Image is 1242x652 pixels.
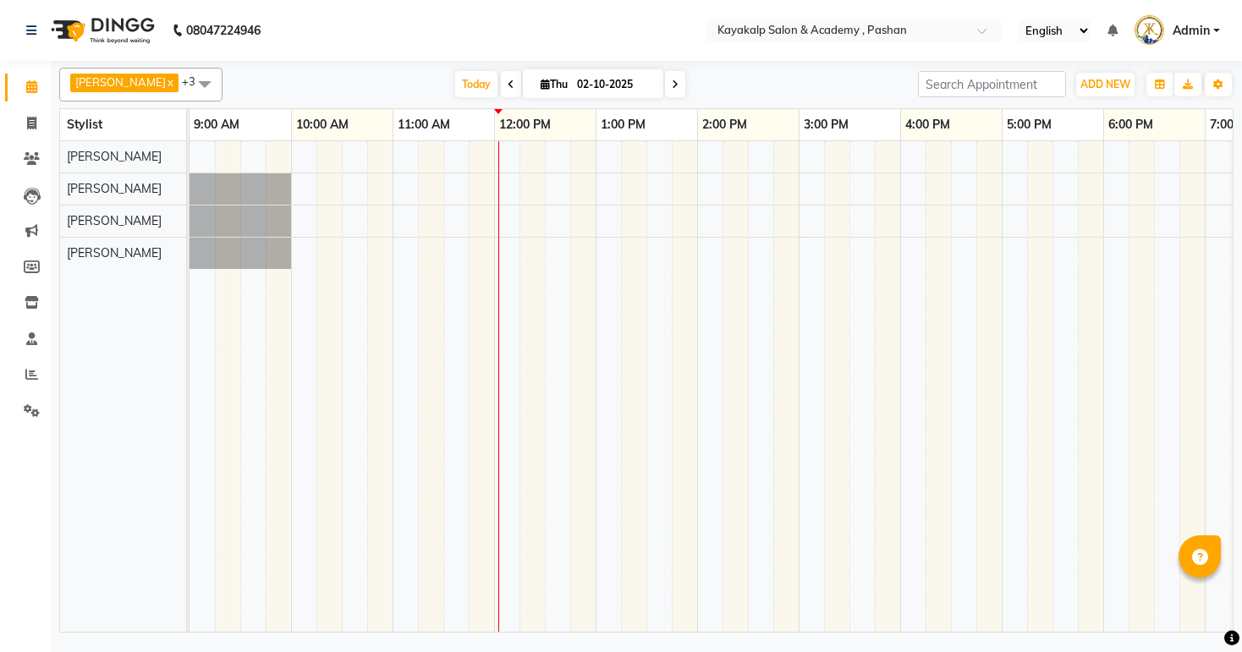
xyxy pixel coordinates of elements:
button: ADD NEW [1076,73,1135,96]
img: logo [43,7,159,54]
a: x [166,75,173,89]
span: Stylist [67,117,102,132]
span: [PERSON_NAME] [75,75,166,89]
a: 12:00 PM [495,112,555,137]
a: 5:00 PM [1003,112,1056,137]
iframe: chat widget [1171,584,1225,635]
b: 08047224946 [186,7,261,54]
span: [PERSON_NAME] [67,181,162,196]
span: Thu [536,78,572,90]
span: [PERSON_NAME] [67,213,162,228]
span: Today [455,71,497,97]
a: 3:00 PM [800,112,853,137]
a: 1:00 PM [596,112,650,137]
a: 9:00 AM [190,112,244,137]
a: 2:00 PM [698,112,751,137]
span: ADD NEW [1080,78,1130,90]
a: 4:00 PM [901,112,954,137]
span: +3 [182,74,208,88]
input: 2025-10-02 [572,72,657,97]
input: Search Appointment [918,71,1066,97]
img: Admin [1135,15,1164,45]
a: 11:00 AM [393,112,454,137]
span: [PERSON_NAME] [67,149,162,164]
a: 10:00 AM [292,112,353,137]
a: 6:00 PM [1104,112,1157,137]
span: Admin [1173,22,1210,40]
span: [PERSON_NAME] [67,245,162,260]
